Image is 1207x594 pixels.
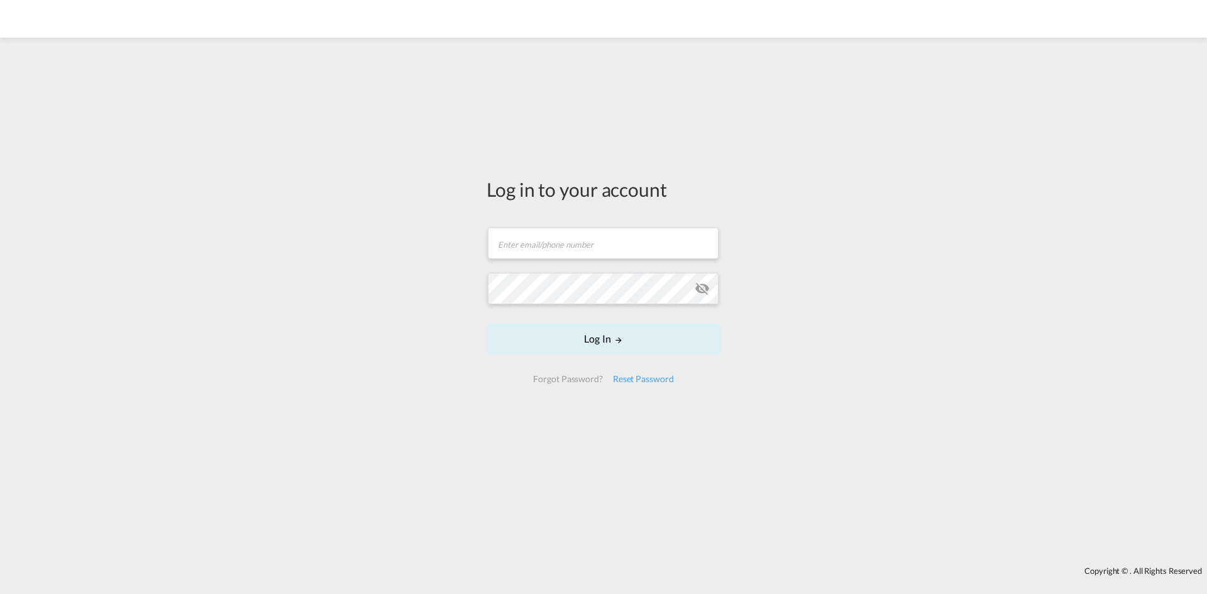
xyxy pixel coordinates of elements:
[608,368,679,390] div: Reset Password
[488,228,719,259] input: Enter email/phone number
[695,281,710,296] md-icon: icon-eye-off
[528,368,607,390] div: Forgot Password?
[487,323,720,355] button: LOGIN
[487,176,720,202] div: Log in to your account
